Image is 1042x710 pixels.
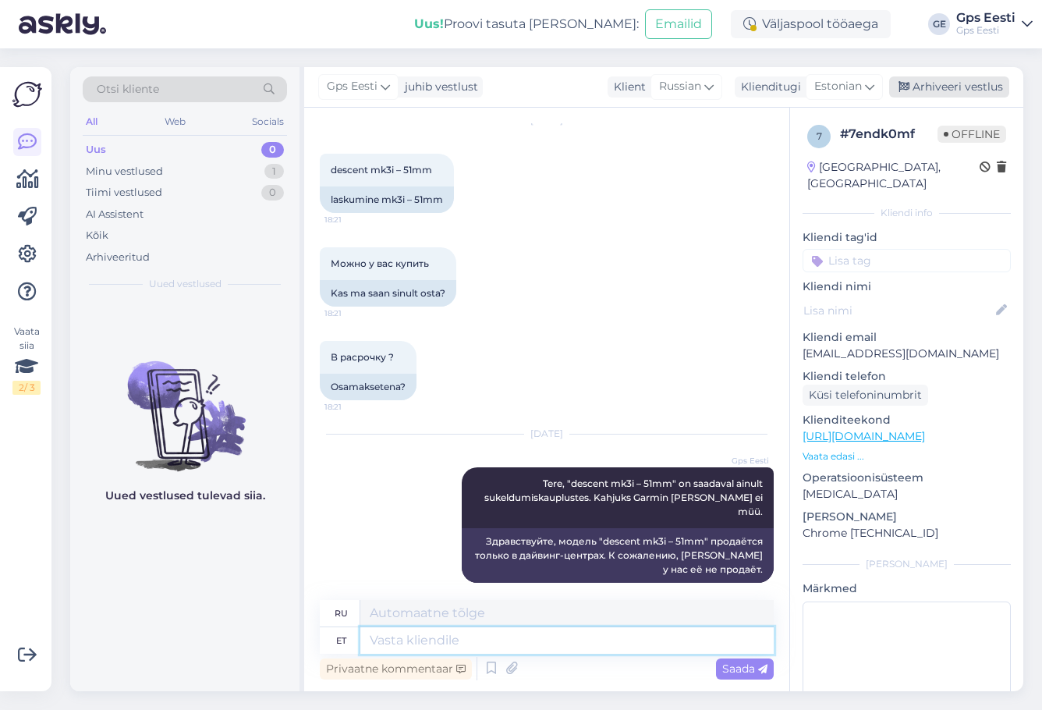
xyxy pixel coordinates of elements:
div: 2 / 3 [12,381,41,395]
div: 0 [261,185,284,201]
span: Offline [937,126,1006,143]
div: Gps Eesti [956,12,1015,24]
div: 1 [264,164,284,179]
div: Здравствуйте, модель "descent mk3i – 51mm" продаётся только в дайвинг-центрах. К сожалению, [PERS... [462,528,774,583]
span: Gps Eesti [711,455,769,467]
p: Chrome [TECHNICAL_ID] [803,525,1011,541]
span: Russian [659,78,701,95]
div: # 7endk0mf [840,125,937,144]
p: Klienditeekond [803,412,1011,428]
button: Emailid [645,9,712,39]
p: [EMAIL_ADDRESS][DOMAIN_NAME] [803,346,1011,362]
span: В расрочку ? [331,351,394,363]
span: 18:21 [324,401,383,413]
span: Tere, "descent mk3i – 51mm" on saadaval ainult sukeldumiskauplustes. Kahjuks Garmin [PERSON_NAME]... [484,477,765,517]
div: juhib vestlust [399,79,478,95]
p: Vaata edasi ... [803,449,1011,463]
div: Arhiveeritud [86,250,150,265]
p: Kliendi tag'id [803,229,1011,246]
div: Klient [608,79,646,95]
span: Gps Eesti [327,78,377,95]
div: Väljaspool tööaega [731,10,891,38]
b: Uus! [414,16,444,31]
div: Uus [86,142,106,158]
div: Kliendi info [803,206,1011,220]
span: descent mk3i – 51mm [331,164,432,176]
p: Operatsioonisüsteem [803,470,1011,486]
div: [PERSON_NAME] [803,557,1011,571]
div: Gps Eesti [956,24,1015,37]
div: Kas ma saan sinult osta? [320,280,456,307]
div: Web [161,112,189,132]
span: Saada [722,662,767,676]
img: Askly Logo [12,80,42,109]
p: Uued vestlused tulevad siia. [105,488,265,504]
div: Osamaksetena? [320,374,416,400]
p: [PERSON_NAME] [803,509,1011,525]
div: Vaata siia [12,325,41,395]
div: GE [928,13,950,35]
div: Kõik [86,228,108,243]
span: 9:14 [711,584,769,595]
p: Märkmed [803,580,1011,597]
div: 0 [261,142,284,158]
span: 18:21 [324,214,383,225]
a: [URL][DOMAIN_NAME] [803,429,925,443]
div: ru [335,600,348,627]
span: Uued vestlused [149,277,222,291]
p: Kliendi email [803,329,1011,346]
div: [GEOGRAPHIC_DATA], [GEOGRAPHIC_DATA] [807,159,980,192]
div: Proovi tasuta [PERSON_NAME]: [414,15,639,34]
div: AI Assistent [86,207,144,222]
div: Küsi telefoninumbrit [803,385,928,406]
a: Gps EestiGps Eesti [956,12,1033,37]
p: Kliendi nimi [803,279,1011,295]
input: Lisa nimi [803,302,993,319]
p: [MEDICAL_DATA] [803,486,1011,502]
div: Tiimi vestlused [86,185,162,201]
span: 7 [817,130,822,142]
div: Minu vestlused [86,164,163,179]
div: Arhiveeri vestlus [889,76,1009,98]
span: Можно у вас купить [331,257,429,269]
div: laskumine mk3i – 51mm [320,186,454,213]
div: et [336,627,346,654]
div: Privaatne kommentaar [320,659,472,680]
input: Lisa tag [803,249,1011,272]
span: Estonian [814,78,862,95]
div: All [83,112,101,132]
span: 18:21 [324,307,383,319]
p: Kliendi telefon [803,368,1011,385]
span: Otsi kliente [97,81,159,98]
div: Klienditugi [735,79,801,95]
div: [DATE] [320,427,774,441]
div: Socials [249,112,287,132]
img: No chats [70,333,299,474]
